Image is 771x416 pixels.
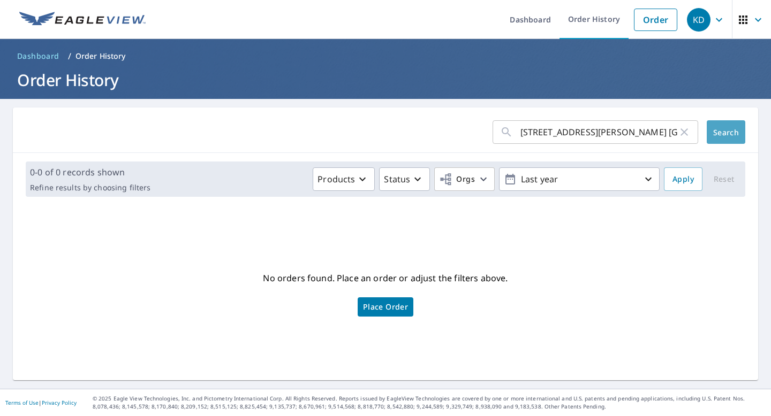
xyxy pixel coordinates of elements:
[687,8,710,32] div: KD
[358,297,413,317] a: Place Order
[664,167,702,191] button: Apply
[5,399,77,406] p: |
[19,12,146,28] img: EV Logo
[707,120,745,144] button: Search
[263,269,508,287] p: No orders found. Place an order or adjust the filters above.
[313,167,375,191] button: Products
[13,69,758,91] h1: Order History
[634,9,677,31] a: Order
[672,173,694,186] span: Apply
[93,395,766,411] p: © 2025 Eagle View Technologies, Inc. and Pictometry International Corp. All Rights Reserved. Repo...
[434,167,495,191] button: Orgs
[68,50,71,63] li: /
[384,173,410,186] p: Status
[13,48,758,65] nav: breadcrumb
[363,304,408,310] span: Place Order
[17,51,59,61] span: Dashboard
[42,399,77,406] a: Privacy Policy
[517,170,642,189] p: Last year
[318,173,355,186] p: Products
[5,399,39,406] a: Terms of Use
[499,167,660,191] button: Last year
[439,173,475,186] span: Orgs
[379,167,430,191] button: Status
[30,166,150,179] p: 0-0 of 0 records shown
[75,51,126,61] p: Order History
[13,48,64,65] a: Dashboard
[715,127,737,137] span: Search
[30,183,150,192] p: Refine results by choosing filters
[520,117,678,147] input: Address, Report #, Claim ID, etc.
